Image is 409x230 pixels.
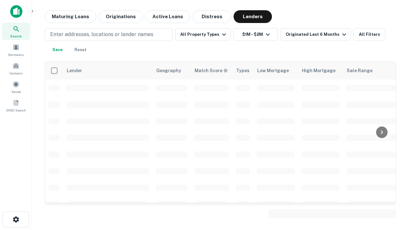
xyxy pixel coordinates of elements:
span: Contacts [10,71,22,76]
button: Maturing Loans [45,10,96,23]
div: Low Mortgage [257,67,289,74]
button: Lenders [234,10,272,23]
button: Reset [70,43,91,56]
img: capitalize-icon.png [10,5,22,18]
button: All Property Types [175,28,231,41]
th: High Mortgage [298,62,343,80]
th: Lender [63,62,152,80]
a: SREO Search [2,97,30,114]
th: Capitalize uses an advanced AI algorithm to match your search with the best lender. The match sco... [191,62,232,80]
h6: Match Score [195,67,227,74]
a: Saved [2,78,30,96]
div: Originated Last 6 Months [286,31,348,38]
span: Borrowers [8,52,24,57]
div: Lender [67,67,82,74]
span: Search [10,34,22,39]
th: Low Mortgage [253,62,298,80]
button: Active Loans [145,10,190,23]
a: Contacts [2,60,30,77]
button: Originations [99,10,143,23]
button: Originated Last 6 Months [281,28,351,41]
button: $1M - $2M [233,28,278,41]
th: Types [232,62,253,80]
span: SREO Search [6,108,26,113]
th: Geography [152,62,191,80]
span: Saved [12,89,21,94]
iframe: Chat Widget [377,158,409,189]
p: Enter addresses, locations or lender names [50,31,153,38]
div: High Mortgage [302,67,336,74]
button: Enter addresses, locations or lender names [45,28,173,41]
div: Geography [156,67,181,74]
button: All Filters [353,28,385,41]
div: Sale Range [347,67,373,74]
div: Types [236,67,250,74]
a: Borrowers [2,41,30,58]
div: Capitalize uses an advanced AI algorithm to match your search with the best lender. The match sco... [195,67,228,74]
a: Search [2,23,30,40]
th: Sale Range [343,62,400,80]
button: Distress [193,10,231,23]
button: Save your search to get updates of matches that match your search criteria. [47,43,68,56]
